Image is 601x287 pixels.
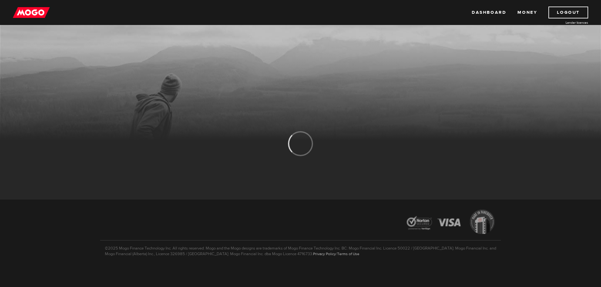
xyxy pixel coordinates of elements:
a: Dashboard [472,7,506,18]
a: Privacy Policy [313,251,336,256]
a: Terms of Use [337,251,359,256]
a: Logout [548,7,588,18]
img: legal-icons-92a2ffecb4d32d839781d1b4e4802d7b.png [401,205,501,240]
p: ©2025 Mogo Finance Technology Inc. All rights reserved. Mogo and the Mogo designs are trademarks ... [100,240,501,257]
a: Lender licences [541,20,588,25]
img: mogo_logo-11ee424be714fa7cbb0f0f49df9e16ec.png [13,7,50,18]
a: Money [517,7,537,18]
